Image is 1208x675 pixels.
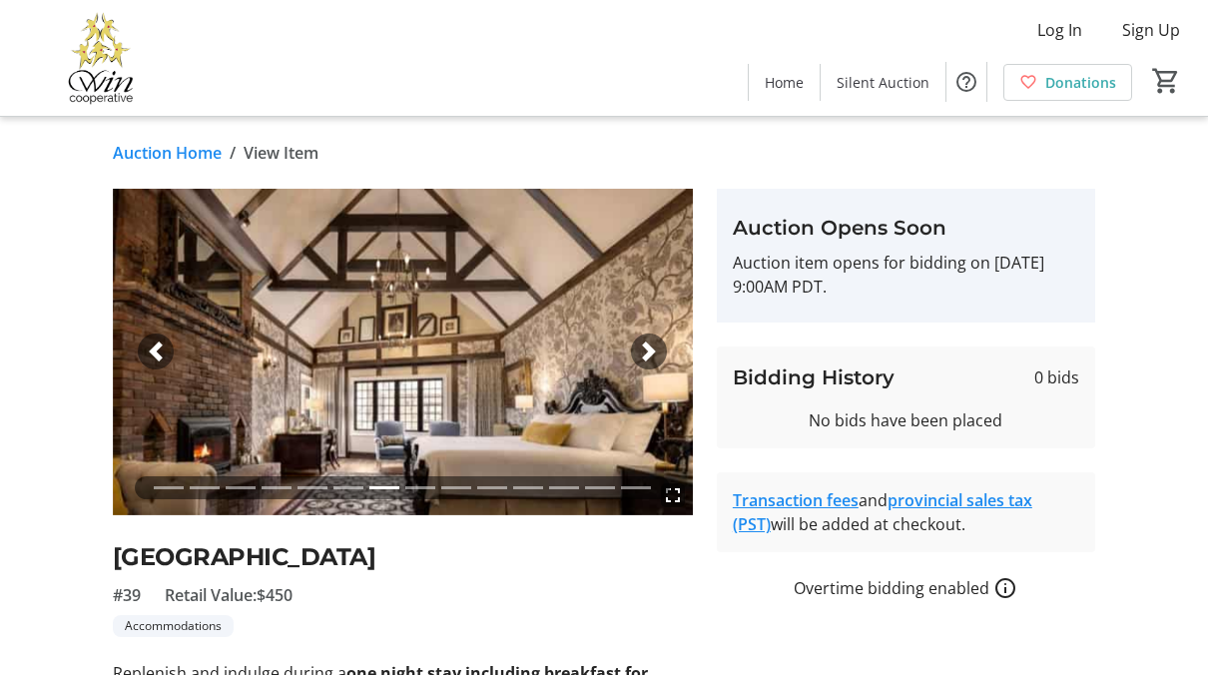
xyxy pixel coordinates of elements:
mat-icon: fullscreen [661,483,685,507]
a: Donations [1003,64,1132,101]
span: #39 [113,583,141,607]
span: Log In [1037,18,1082,42]
a: Auction Home [113,141,222,165]
h2: [GEOGRAPHIC_DATA] [113,539,693,575]
span: Donations [1045,72,1116,93]
img: Image [113,189,693,515]
tr-label-badge: Accommodations [113,615,234,637]
button: Sign Up [1106,14,1196,46]
div: No bids have been placed [733,408,1079,432]
a: Silent Auction [821,64,945,101]
button: Log In [1021,14,1098,46]
img: Victoria Women In Need Community Cooperative's Logo [12,8,190,108]
button: Help [946,62,986,102]
span: Home [765,72,804,93]
span: / [230,141,236,165]
span: Silent Auction [837,72,929,93]
a: Home [749,64,820,101]
span: Retail Value: $450 [165,583,293,607]
div: and will be added at checkout. [733,488,1079,536]
button: Cart [1148,63,1184,99]
p: Auction item opens for bidding on [DATE] 9:00AM PDT. [733,251,1079,299]
a: How overtime bidding works for silent auctions [993,576,1017,600]
span: View Item [244,141,318,165]
div: Overtime bidding enabled [717,576,1095,600]
h3: Auction Opens Soon [733,213,1079,243]
span: 0 bids [1034,365,1079,389]
a: Transaction fees [733,489,859,511]
span: Sign Up [1122,18,1180,42]
h3: Bidding History [733,362,895,392]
